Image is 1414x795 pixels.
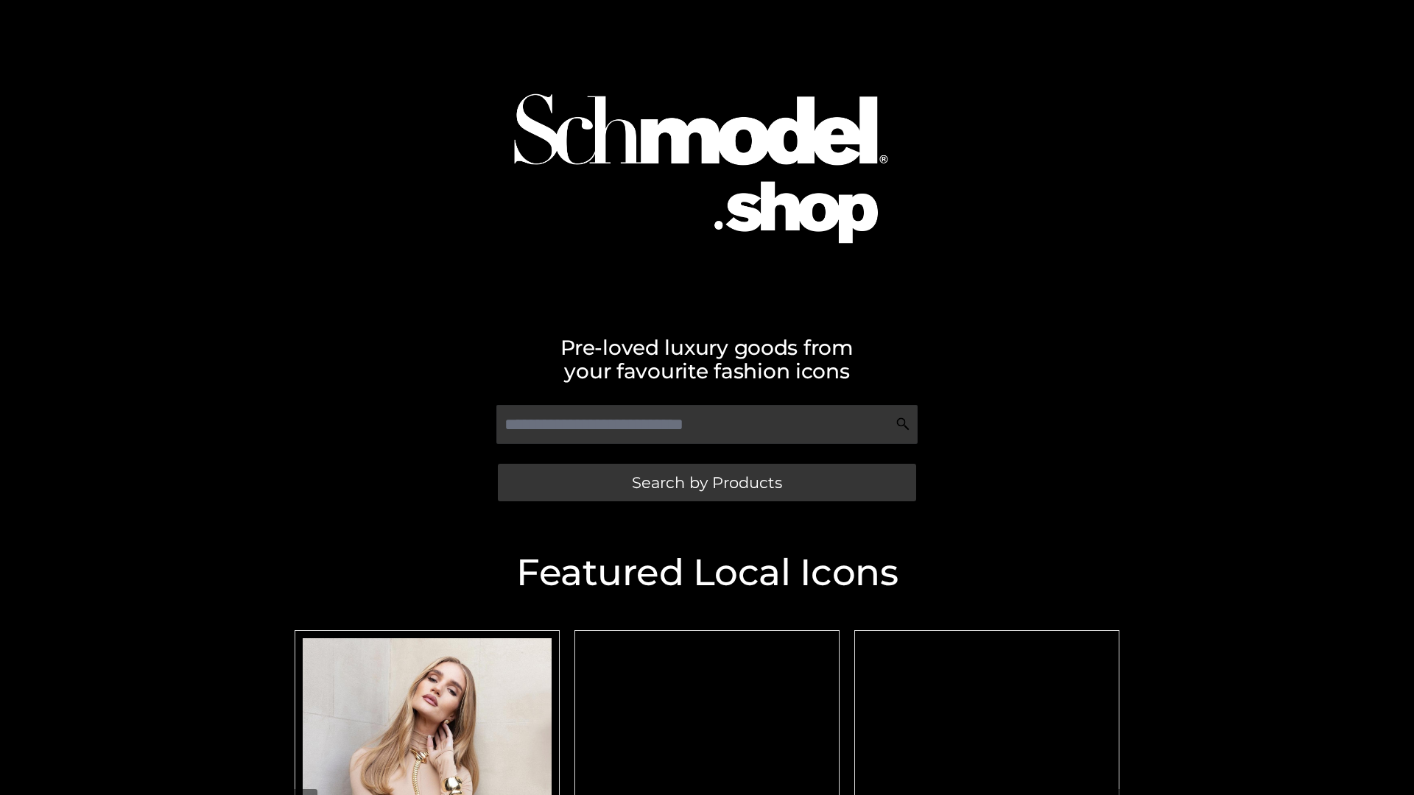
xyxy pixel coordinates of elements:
span: Search by Products [632,475,782,490]
img: Search Icon [896,417,910,431]
h2: Pre-loved luxury goods from your favourite fashion icons [287,336,1127,383]
a: Search by Products [498,464,916,501]
h2: Featured Local Icons​ [287,554,1127,591]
